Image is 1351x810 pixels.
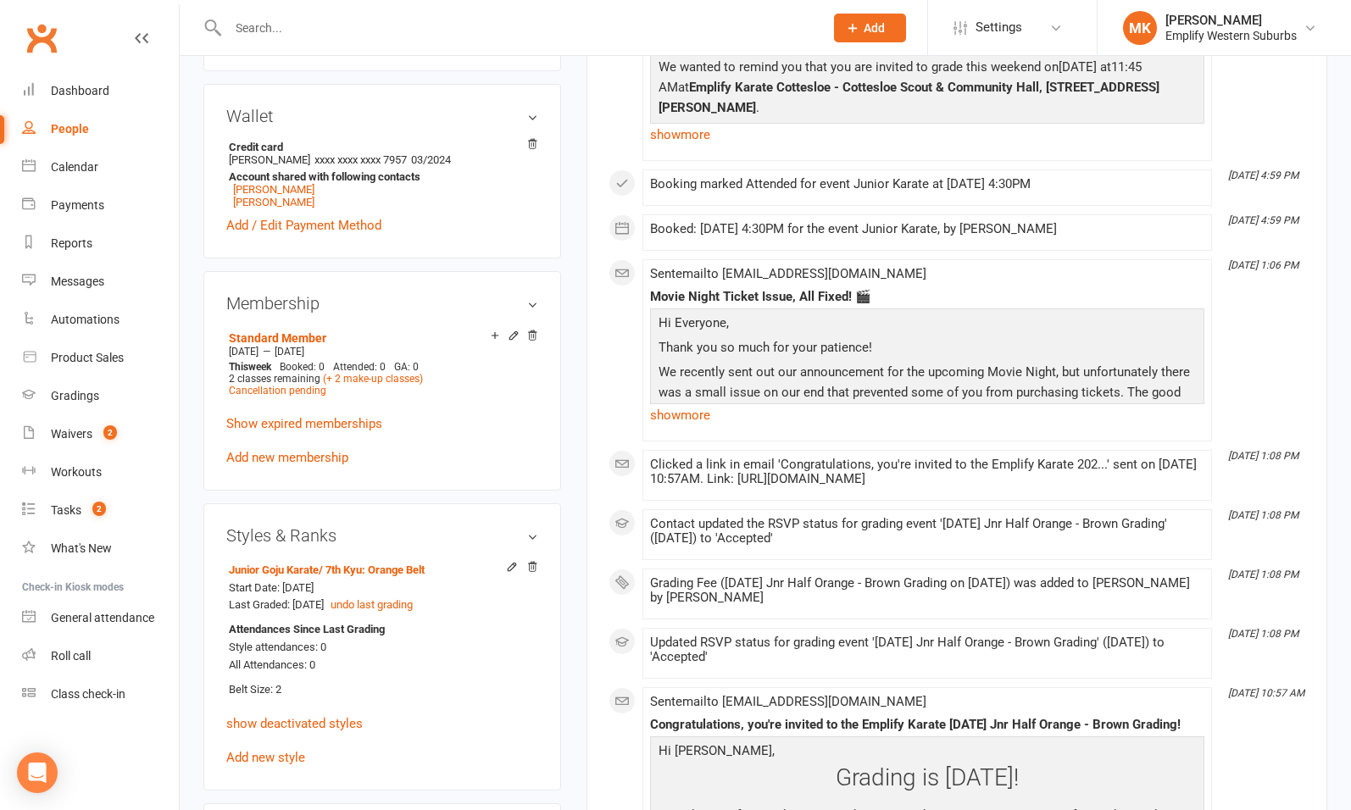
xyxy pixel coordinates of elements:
[22,225,179,263] a: Reports
[654,313,1200,337] p: Hi Everyone,
[51,160,98,174] div: Calendar
[650,576,1204,605] div: Grading Fee ([DATE] Jnr Half Orange - Brown Grading on [DATE]) was added to [PERSON_NAME] by [PER...
[229,563,425,576] a: Junior Goju Karate
[314,153,407,166] span: xxxx xxxx xxxx 7957
[229,581,314,594] span: Start Date: [DATE]
[756,100,759,115] span: .
[1228,214,1298,226] i: [DATE] 4:59 PM
[22,491,179,530] a: Tasks 2
[1228,687,1304,699] i: [DATE] 10:57 AM
[103,425,117,440] span: 2
[864,21,885,35] span: Add
[51,465,102,479] div: Workouts
[226,526,538,545] h3: Styles & Ranks
[1059,59,1097,75] span: [DATE]
[226,450,348,465] a: Add new membership
[22,339,179,377] a: Product Sales
[650,458,1204,486] div: Clicked a link in email 'Congratulations, you're invited to the Emplify Karate 202...' sent on [D...
[834,14,906,42] button: Add
[22,637,179,675] a: Roll call
[411,153,451,166] span: 03/2024
[1228,628,1298,640] i: [DATE] 1:08 PM
[22,110,179,148] a: People
[17,752,58,793] div: Open Intercom Messenger
[22,186,179,225] a: Payments
[51,84,109,97] div: Dashboard
[51,198,104,212] div: Payments
[51,275,104,288] div: Messages
[650,290,1204,304] div: Movie Night Ticket Issue, All Fixed! 🎬
[51,236,92,250] div: Reports
[229,683,281,696] span: Belt Size: 2
[223,16,812,40] input: Search...
[280,361,325,373] span: Booked: 0
[1123,11,1157,45] div: MK
[654,337,1200,362] p: Thank you so much for your patience!
[20,17,63,59] a: Clubworx
[659,80,1159,115] span: Emplify Karate Cottesloe - Cottesloe Scout & Community Hall, [STREET_ADDRESS][PERSON_NAME]
[650,266,926,281] span: Sent email to [EMAIL_ADDRESS][DOMAIN_NAME]
[331,596,413,614] button: undo last grading
[1165,28,1297,43] div: Emplify Western Suburbs
[650,635,1204,664] div: Updated RSVP status for grading event '[DATE] Jnr Half Orange - Brown Grading' ([DATE]) to 'Accep...
[323,373,423,385] a: (+ 2 make-up classes)
[275,346,304,358] span: [DATE]
[1100,59,1111,75] span: at
[226,107,538,125] h3: Wallet
[1228,450,1298,462] i: [DATE] 1:08 PM
[229,170,530,183] strong: Account shared with following contacts
[650,222,1204,236] div: Booked: [DATE] 4:30PM for the event Junior Karate, by [PERSON_NAME]
[51,503,81,517] div: Tasks
[22,599,179,637] a: General attendance kiosk mode
[226,138,538,211] li: [PERSON_NAME]
[1165,13,1297,28] div: [PERSON_NAME]
[654,362,1200,427] p: We recently sent out our announcement for the upcoming Movie Night, but unfortunately there was a...
[22,301,179,339] a: Automations
[51,427,92,441] div: Waivers
[51,687,125,701] div: Class check-in
[233,183,314,196] a: [PERSON_NAME]
[22,675,179,713] a: Class kiosk mode
[229,641,326,653] span: Style attendances: 0
[1228,569,1298,580] i: [DATE] 1:08 PM
[650,403,1204,427] a: show more
[226,716,363,731] a: show deactivated styles
[51,649,91,663] div: Roll call
[22,453,179,491] a: Workouts
[225,345,538,358] div: —
[226,215,381,236] a: Add / Edit Payment Method
[226,294,538,313] h3: Membership
[225,361,275,373] div: week
[22,263,179,301] a: Messages
[22,415,179,453] a: Waivers 2
[51,313,120,326] div: Automations
[51,351,124,364] div: Product Sales
[650,177,1204,191] div: Booking marked Attended for event Junior Karate at [DATE] 4:30PM
[1228,509,1298,521] i: [DATE] 1:08 PM
[229,346,259,358] span: [DATE]
[650,517,1204,546] div: Contact updated the RSVP status for grading event '[DATE] Jnr Half Orange - Brown Grading' ([DATE...
[229,385,326,397] a: Cancellation pending
[226,750,305,765] a: Add new style
[51,611,154,624] div: General attendance
[229,331,326,345] a: Standard Member
[229,141,530,153] strong: Credit card
[650,718,1204,732] div: Congratulations, you're invited to the Emplify Karate [DATE] Jnr Half Orange - Brown Grading!
[22,148,179,186] a: Calendar
[229,658,315,671] span: All Attendances: 0
[51,122,89,136] div: People
[229,361,248,373] span: This
[233,196,314,208] a: [PERSON_NAME]
[650,694,926,709] span: Sent email to [EMAIL_ADDRESS][DOMAIN_NAME]
[654,765,1200,791] div: Grading is [DATE]!
[51,389,99,402] div: Gradings
[654,741,1200,765] p: Hi [PERSON_NAME],
[226,416,382,431] a: Show expired memberships
[678,80,689,95] span: at
[394,361,419,373] span: GA: 0
[22,377,179,415] a: Gradings
[650,123,1204,147] a: show more
[92,502,106,516] span: 2
[319,563,425,576] span: / 7th Kyu: Orange Belt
